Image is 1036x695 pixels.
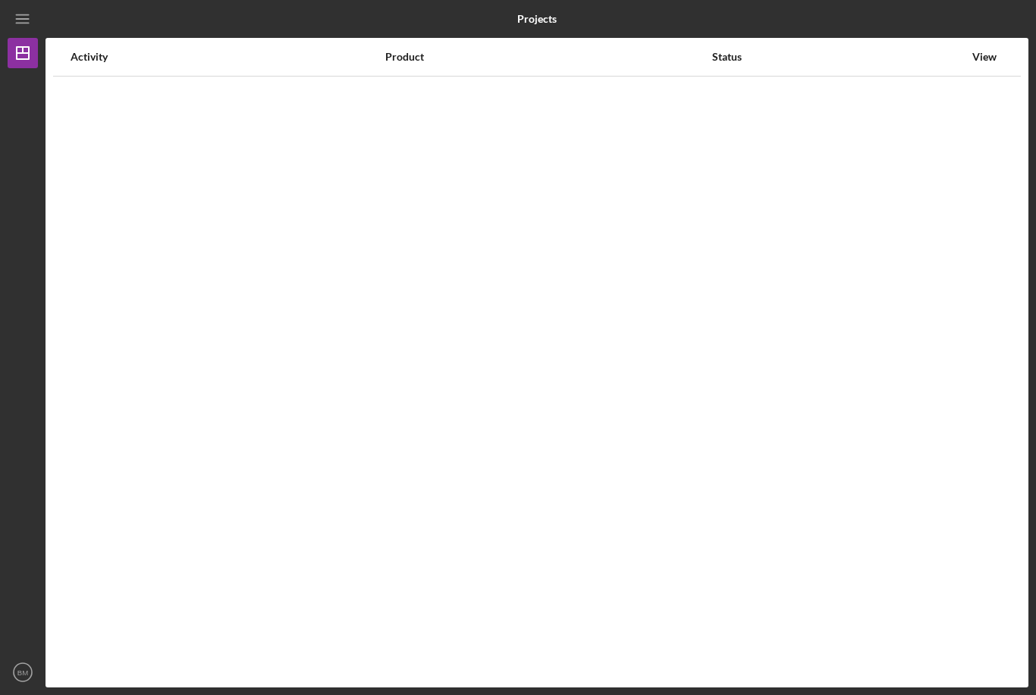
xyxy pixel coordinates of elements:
[71,51,384,63] div: Activity
[385,51,711,63] div: Product
[965,51,1003,63] div: View
[712,51,964,63] div: Status
[517,13,557,25] b: Projects
[17,668,28,677] text: BM
[8,657,38,687] button: BM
